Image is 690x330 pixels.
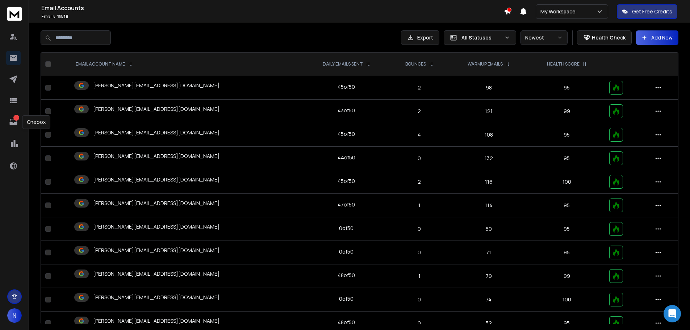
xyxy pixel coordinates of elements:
[7,7,22,21] img: logo
[394,249,444,256] p: 0
[93,223,219,230] p: [PERSON_NAME][EMAIL_ADDRESS][DOMAIN_NAME]
[323,61,363,67] p: DAILY EMAILS SENT
[394,272,444,280] p: 1
[22,115,50,129] div: Onebox
[401,30,439,45] button: Export
[394,131,444,138] p: 4
[529,264,605,288] td: 99
[636,30,678,45] button: Add New
[93,82,219,89] p: [PERSON_NAME][EMAIL_ADDRESS][DOMAIN_NAME]
[632,8,672,15] p: Get Free Credits
[93,153,219,160] p: [PERSON_NAME][EMAIL_ADDRESS][DOMAIN_NAME]
[339,248,354,255] div: 0 of 50
[93,247,219,254] p: [PERSON_NAME][EMAIL_ADDRESS][DOMAIN_NAME]
[449,147,529,170] td: 132
[93,105,219,113] p: [PERSON_NAME][EMAIL_ADDRESS][DOMAIN_NAME]
[449,76,529,100] td: 98
[338,107,355,114] div: 43 of 50
[449,264,529,288] td: 79
[449,194,529,217] td: 114
[540,8,578,15] p: My Workspace
[405,61,426,67] p: BOUNCES
[520,30,568,45] button: Newest
[529,170,605,194] td: 100
[664,305,681,322] div: Open Intercom Messenger
[461,34,501,41] p: All Statuses
[6,115,21,129] a: 1
[529,147,605,170] td: 95
[338,319,355,326] div: 48 of 50
[41,14,504,20] p: Emails :
[394,225,444,233] p: 0
[338,83,355,91] div: 45 of 50
[339,225,354,232] div: 0 of 50
[529,76,605,100] td: 95
[394,155,444,162] p: 0
[76,61,132,67] div: EMAIL ACCOUNT NAME
[529,217,605,241] td: 95
[394,108,444,115] p: 2
[468,61,503,67] p: WARMUP EMAILS
[394,178,444,185] p: 2
[394,319,444,327] p: 0
[529,100,605,123] td: 99
[7,308,22,323] button: N
[93,200,219,207] p: [PERSON_NAME][EMAIL_ADDRESS][DOMAIN_NAME]
[529,194,605,217] td: 95
[449,170,529,194] td: 116
[449,123,529,147] td: 108
[338,130,355,138] div: 45 of 50
[339,295,354,302] div: 0 of 50
[529,123,605,147] td: 95
[394,202,444,209] p: 1
[529,241,605,264] td: 95
[93,294,219,301] p: [PERSON_NAME][EMAIL_ADDRESS][DOMAIN_NAME]
[449,241,529,264] td: 71
[57,13,68,20] span: 18 / 18
[41,4,504,12] h1: Email Accounts
[93,270,219,277] p: [PERSON_NAME][EMAIL_ADDRESS][DOMAIN_NAME]
[449,288,529,312] td: 74
[547,61,580,67] p: HEALTH SCORE
[449,217,529,241] td: 50
[338,272,355,279] div: 48 of 50
[338,177,355,185] div: 45 of 50
[338,154,355,161] div: 44 of 50
[13,115,19,121] p: 1
[93,317,219,325] p: [PERSON_NAME][EMAIL_ADDRESS][DOMAIN_NAME]
[577,30,632,45] button: Health Check
[338,201,355,208] div: 47 of 50
[394,84,444,91] p: 2
[529,288,605,312] td: 100
[449,100,529,123] td: 121
[617,4,677,19] button: Get Free Credits
[93,129,219,136] p: [PERSON_NAME][EMAIL_ADDRESS][DOMAIN_NAME]
[592,34,626,41] p: Health Check
[394,296,444,303] p: 0
[93,176,219,183] p: [PERSON_NAME][EMAIL_ADDRESS][DOMAIN_NAME]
